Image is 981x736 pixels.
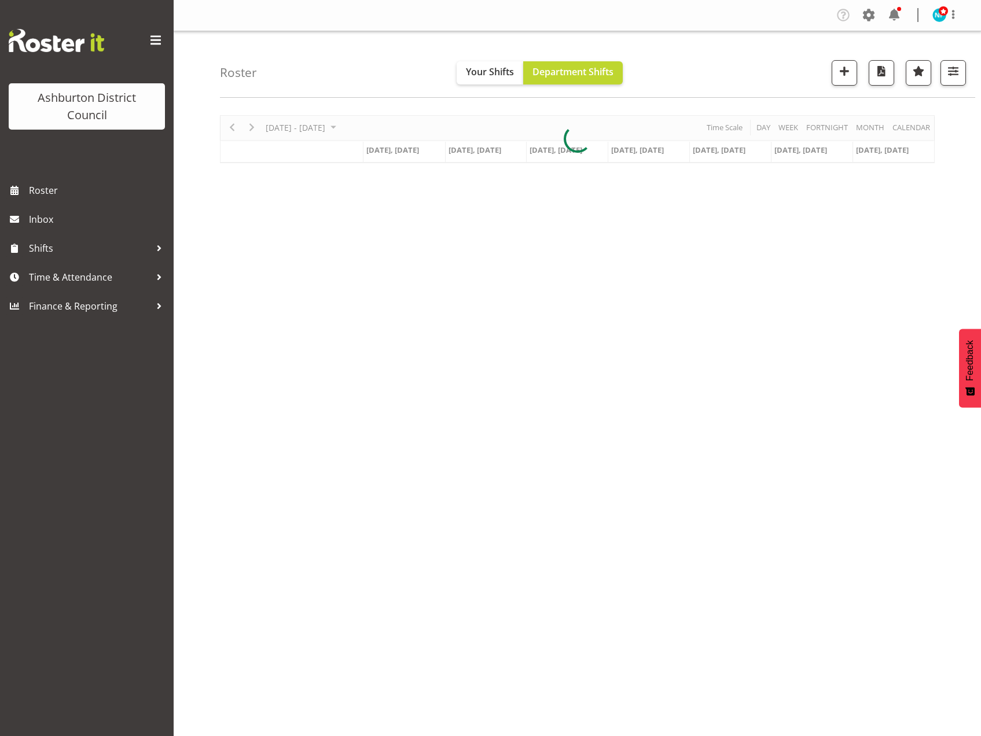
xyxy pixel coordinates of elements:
button: Highlight an important date within the roster. [906,60,931,86]
button: Add a new shift [832,60,857,86]
button: Feedback - Show survey [959,329,981,407]
span: Feedback [965,340,975,381]
span: Your Shifts [466,65,514,78]
span: Time & Attendance [29,268,150,286]
img: nicky-farrell-tully10002.jpg [932,8,946,22]
span: Finance & Reporting [29,297,150,315]
button: Download a PDF of the roster according to the set date range. [869,60,894,86]
span: Department Shifts [532,65,613,78]
div: Ashburton District Council [20,89,153,124]
button: Filter Shifts [940,60,966,86]
span: Roster [29,182,168,199]
h4: Roster [220,66,257,79]
span: Shifts [29,240,150,257]
button: Department Shifts [523,61,623,84]
img: Rosterit website logo [9,29,104,52]
button: Your Shifts [457,61,523,84]
span: Inbox [29,211,168,228]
